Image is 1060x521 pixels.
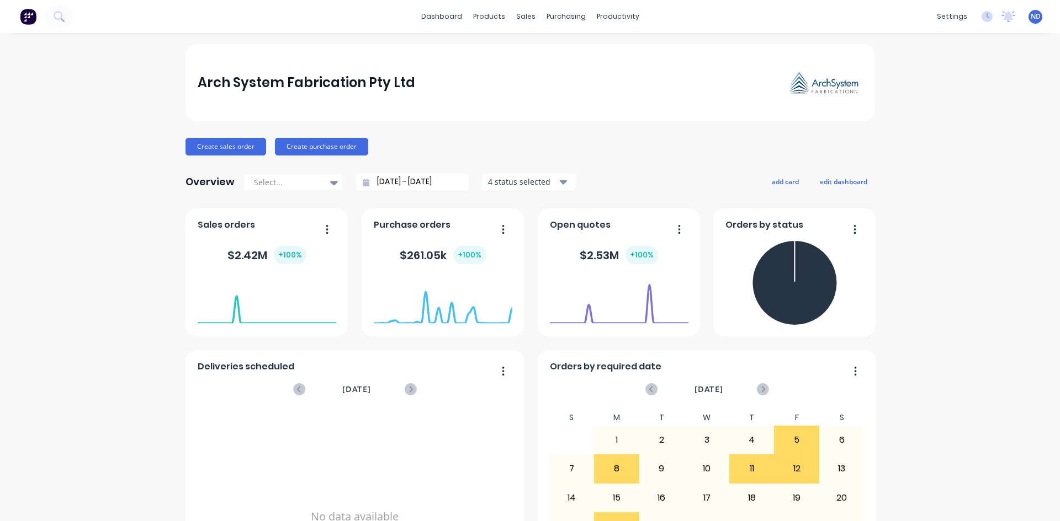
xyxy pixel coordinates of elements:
[550,484,594,512] div: 14
[488,176,558,187] div: 4 status selected
[274,246,306,264] div: + 100 %
[1031,12,1041,22] span: ND
[820,455,864,482] div: 13
[730,484,774,512] div: 18
[595,426,639,454] div: 1
[227,246,306,264] div: $ 2.42M
[198,218,255,232] span: Sales orders
[185,138,266,155] button: Create sales order
[595,455,639,482] div: 8
[725,218,803,232] span: Orders by status
[765,174,806,189] button: add card
[541,8,591,25] div: purchasing
[730,426,774,454] div: 4
[729,410,775,426] div: T
[416,8,468,25] a: dashboard
[813,174,875,189] button: edit dashboard
[775,484,819,512] div: 19
[580,246,658,264] div: $ 2.53M
[820,484,864,512] div: 20
[639,410,685,426] div: T
[453,246,486,264] div: + 100 %
[342,383,371,395] span: [DATE]
[550,218,611,232] span: Open quotes
[511,8,541,25] div: sales
[374,218,451,232] span: Purchase orders
[684,410,729,426] div: W
[20,8,36,25] img: Factory
[549,410,595,426] div: S
[695,383,723,395] span: [DATE]
[400,246,486,264] div: $ 261.05k
[775,426,819,454] div: 5
[785,68,862,98] img: Arch System Fabrication Pty Ltd
[685,484,729,512] div: 17
[730,455,774,482] div: 11
[685,455,729,482] div: 10
[775,455,819,482] div: 12
[640,426,684,454] div: 2
[774,410,819,426] div: F
[591,8,645,25] div: productivity
[685,426,729,454] div: 3
[640,484,684,512] div: 16
[468,8,511,25] div: products
[198,72,415,94] div: Arch System Fabrication Pty Ltd
[820,426,864,454] div: 6
[594,410,639,426] div: M
[482,174,576,190] button: 4 status selected
[595,484,639,512] div: 15
[550,360,661,373] span: Orders by required date
[640,455,684,482] div: 9
[819,410,865,426] div: S
[185,171,235,193] div: Overview
[275,138,368,155] button: Create purchase order
[626,246,658,264] div: + 100 %
[931,8,973,25] div: settings
[550,455,594,482] div: 7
